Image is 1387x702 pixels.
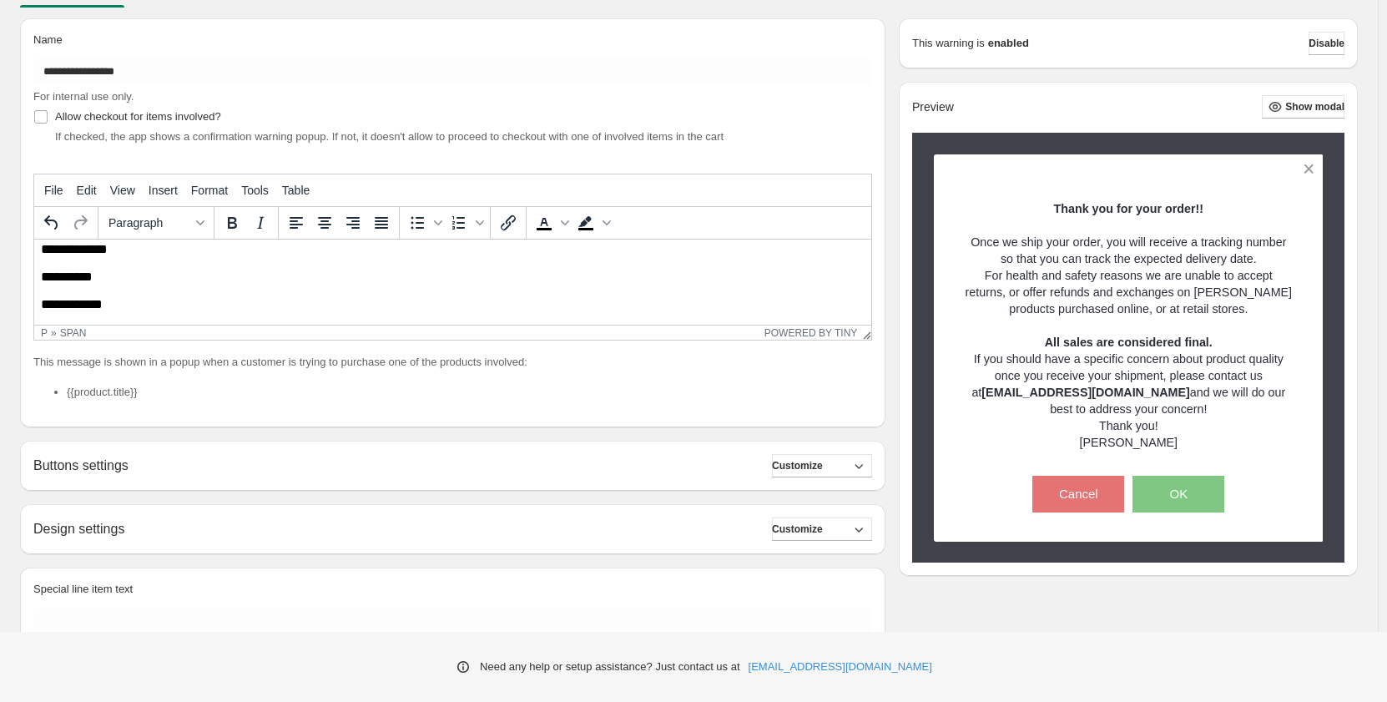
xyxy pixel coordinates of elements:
span: Once we ship your order, you will receive a tracking number so that you can track the expected de... [971,235,1286,265]
p: This warning is [912,35,985,52]
button: Align left [282,209,310,237]
span: Thank you! [1099,419,1158,432]
span: Customize [772,523,823,536]
button: OK [1132,476,1224,513]
a: [EMAIL_ADDRESS][DOMAIN_NAME] [749,659,932,675]
button: Cancel [1032,476,1124,513]
span: Edit [77,184,97,197]
div: span [60,327,87,339]
button: Redo [66,209,94,237]
span: Customize [772,459,823,472]
iframe: Rich Text Area [34,240,871,325]
span: Name [33,33,63,46]
span: Tools [241,184,269,197]
span: Paragraph [108,216,190,230]
span: Allow checkout for items involved? [55,110,221,123]
h2: Preview [912,100,954,114]
a: Powered by Tiny [764,327,858,339]
span: File [44,184,63,197]
div: Text color [530,209,572,237]
span: For internal use only. [33,90,134,103]
strong: enabled [988,35,1029,52]
strong: [EMAIL_ADDRESS][DOMAIN_NAME] [981,386,1189,399]
div: Numbered list [445,209,487,237]
h2: Design settings [33,521,124,537]
span: For health and safety reasons we are unable to accept returns, or offer refunds and exchanges on ... [966,269,1293,316]
strong: Thank you for your order!! [1054,202,1204,215]
h2: Buttons settings [33,457,129,473]
button: Insert/edit link [494,209,522,237]
span: If you should have a specific concern about product quality once you receive your shipment, pleas... [971,352,1285,416]
strong: All sales are considered final. [1045,336,1213,349]
button: Customize [772,518,872,541]
span: Disable [1309,37,1344,50]
button: Disable [1309,32,1344,55]
div: » [51,327,57,339]
p: This message is shown in a popup when a customer is trying to purchase one of the products involved: [33,354,872,371]
span: Special line item text [33,583,133,595]
div: Bullet list [403,209,445,237]
button: Bold [218,209,246,237]
li: {{product.title}} [67,384,872,401]
div: p [41,327,48,339]
span: If checked, the app shows a confirmation warning popup. If not, it doesn't allow to proceed to ch... [55,130,724,143]
button: Undo [38,209,66,237]
button: Align center [310,209,339,237]
button: Justify [367,209,396,237]
div: Background color [572,209,613,237]
span: [PERSON_NAME] [1080,436,1178,449]
button: Formats [102,209,210,237]
button: Show modal [1262,95,1344,119]
button: Italic [246,209,275,237]
span: Format [191,184,228,197]
div: Resize [857,326,871,340]
span: Table [282,184,310,197]
span: Insert [149,184,178,197]
span: View [110,184,135,197]
button: Align right [339,209,367,237]
span: Show modal [1285,100,1344,114]
button: Customize [772,454,872,477]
